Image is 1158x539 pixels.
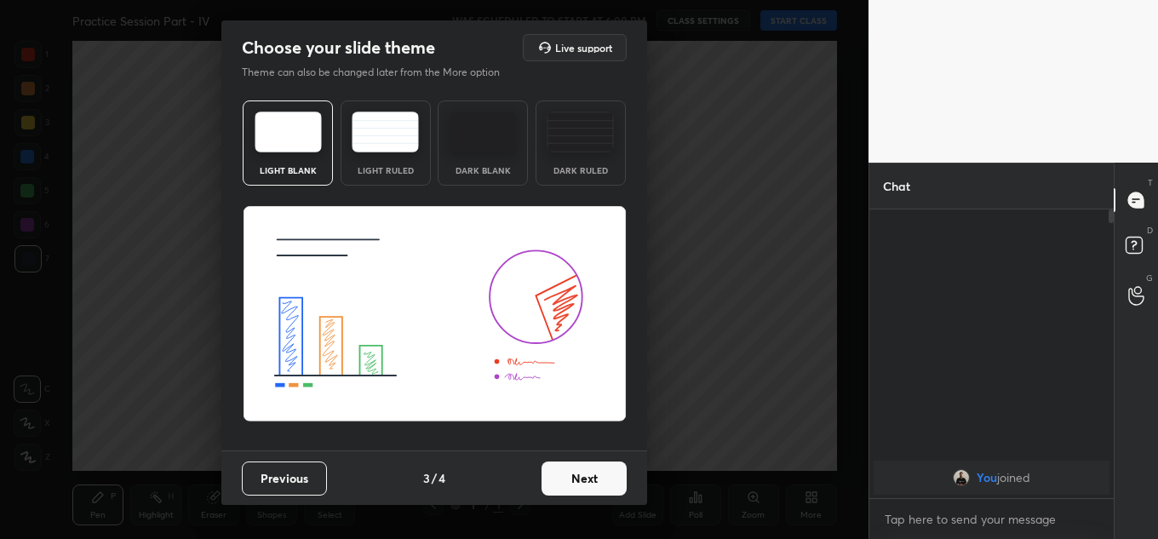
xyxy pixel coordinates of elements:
p: Chat [869,163,924,209]
button: Previous [242,462,327,496]
img: lightThemeBanner.fbc32fad.svg [243,206,627,422]
button: Next [542,462,627,496]
img: 6da85954e4d94dd18dd5c6a481ba3d11.jpg [953,469,970,486]
p: Theme can also be changed later from the More option [242,65,518,80]
div: grid [869,457,1114,498]
span: joined [997,471,1030,485]
img: lightTheme.e5ed3b09.svg [255,112,322,152]
h4: 4 [439,469,445,487]
img: darkTheme.f0cc69e5.svg [450,112,517,152]
span: You [977,471,997,485]
div: Dark Ruled [547,166,615,175]
h5: Live support [555,43,612,53]
p: D [1147,224,1153,237]
div: Dark Blank [449,166,517,175]
h4: / [432,469,437,487]
img: darkRuledTheme.de295e13.svg [547,112,614,152]
h4: 3 [423,469,430,487]
h2: Choose your slide theme [242,37,435,59]
p: G [1146,272,1153,284]
p: T [1148,176,1153,189]
img: lightRuledTheme.5fabf969.svg [352,112,419,152]
div: Light Blank [254,166,322,175]
div: Light Ruled [352,166,420,175]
